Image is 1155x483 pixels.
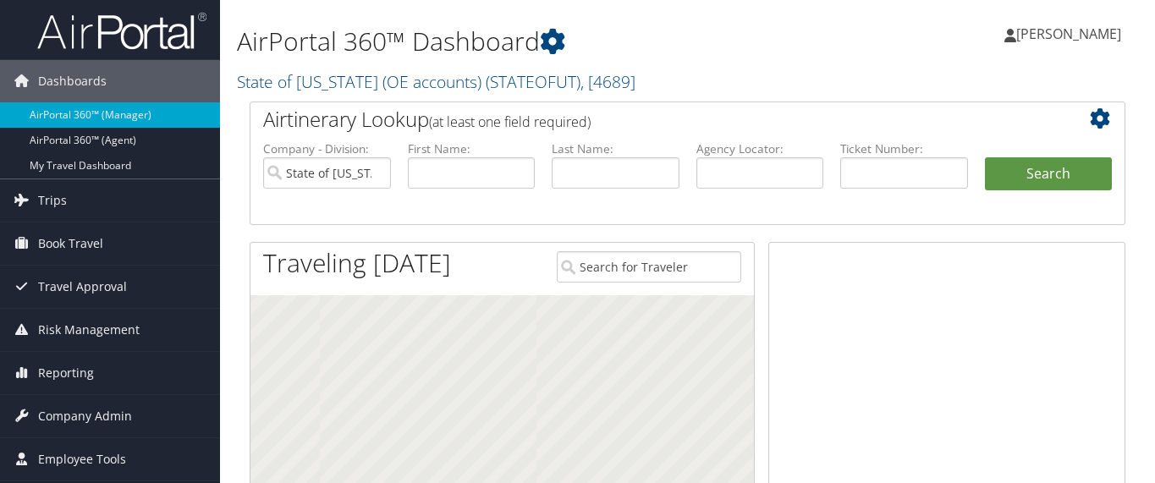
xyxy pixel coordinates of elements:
h1: AirPortal 360™ Dashboard [237,24,838,59]
a: State of [US_STATE] (OE accounts) [237,70,635,93]
span: (at least one field required) [429,113,591,131]
input: Search for Traveler [557,251,741,283]
a: [PERSON_NAME] [1004,8,1138,59]
span: Book Travel [38,222,103,265]
button: Search [985,157,1113,191]
label: Agency Locator: [696,140,824,157]
span: Travel Approval [38,266,127,308]
label: Company - Division: [263,140,391,157]
label: Last Name: [552,140,679,157]
span: Dashboards [38,60,107,102]
label: Ticket Number: [840,140,968,157]
span: Risk Management [38,309,140,351]
span: Trips [38,179,67,222]
span: Company Admin [38,395,132,437]
span: Employee Tools [38,438,126,480]
span: Reporting [38,352,94,394]
span: ( STATEOFUT ) [486,70,580,93]
img: airportal-logo.png [37,11,206,51]
label: First Name: [408,140,536,157]
span: [PERSON_NAME] [1016,25,1121,43]
h1: Traveling [DATE] [263,245,451,281]
span: , [ 4689 ] [580,70,635,93]
h2: Airtinerary Lookup [263,105,1039,134]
